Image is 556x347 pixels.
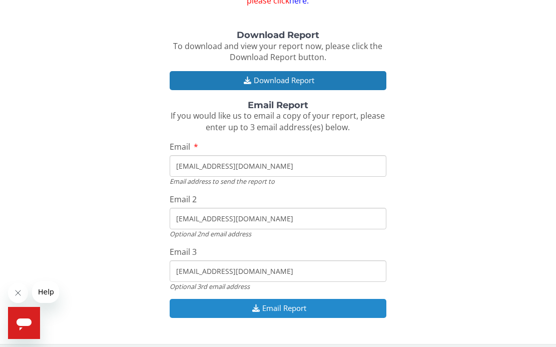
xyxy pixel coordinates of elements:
strong: Download Report [237,30,319,41]
span: To download and view your report now, please click the Download Report button. [173,41,382,63]
div: Optional 2nd email address [170,229,386,238]
strong: Email Report [248,100,308,111]
iframe: Close message [8,283,28,303]
span: Email 2 [170,194,197,205]
span: Email [170,141,190,152]
button: Download Report [170,71,386,90]
div: Optional 3rd email address [170,282,386,291]
span: If you would like us to email a copy of your report, please enter up to 3 email address(es) below. [171,110,385,133]
iframe: Message from company [32,281,59,303]
button: Email Report [170,299,386,317]
iframe: Button to launch messaging window [8,307,40,339]
div: Email address to send the report to [170,177,386,186]
span: Email 3 [170,246,197,257]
